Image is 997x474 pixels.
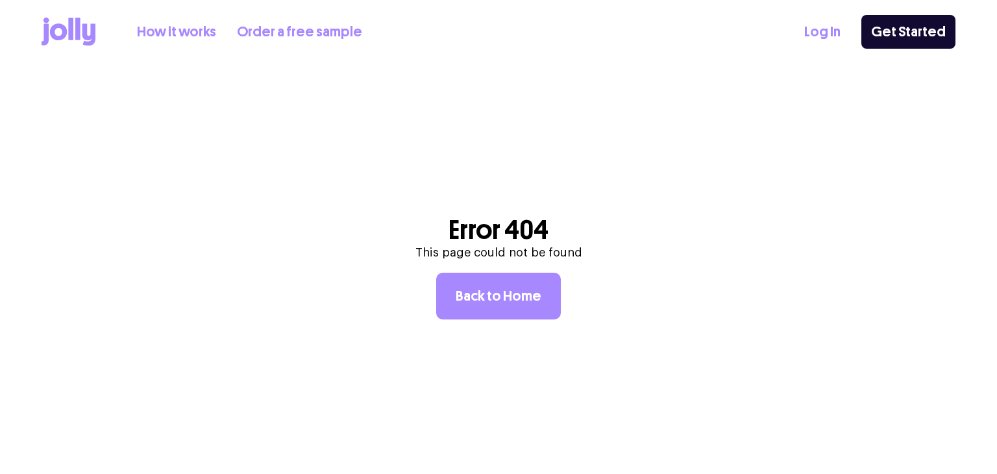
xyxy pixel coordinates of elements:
[415,219,582,240] h1: Error 404
[861,15,955,49] a: Get Started
[137,21,216,43] a: How it works
[237,21,362,43] a: Order a free sample
[436,273,561,319] a: Back to Home
[804,21,841,43] a: Log In
[415,245,582,260] p: This page could not be found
